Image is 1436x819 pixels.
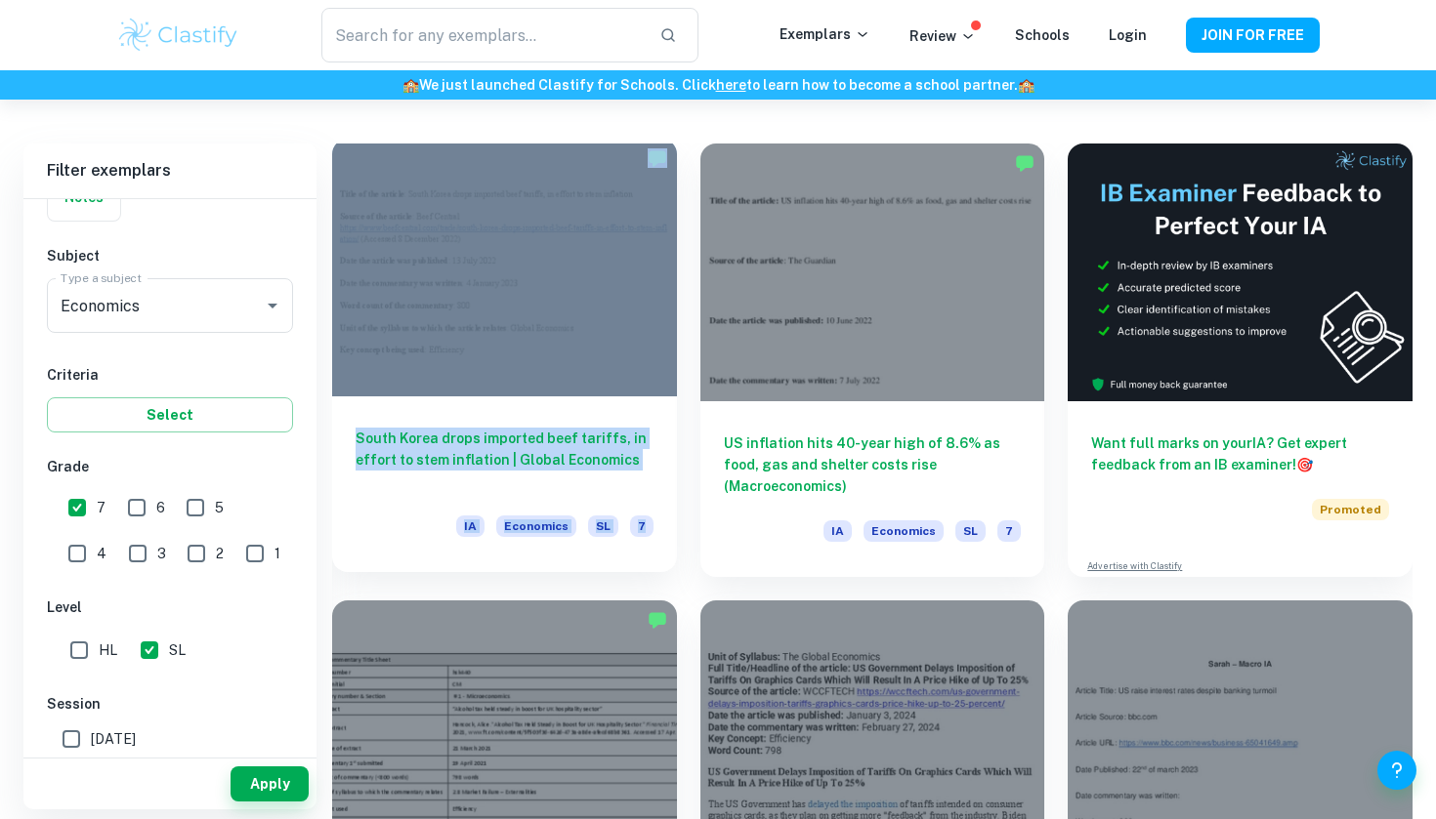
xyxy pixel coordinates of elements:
[47,693,293,715] h6: Session
[156,497,165,518] span: 6
[1068,143,1413,577] a: Want full marks on yourIA? Get expert feedback from an IB examiner!PromotedAdvertise with Clastify
[864,520,944,542] span: Economics
[231,766,309,801] button: Apply
[588,515,618,537] span: SL
[724,432,1022,497] h6: US inflation hits 40-year high of 8.6% as food, gas and shelter costs rise (Macroeconomics)
[648,610,667,630] img: Marked
[1186,18,1320,53] button: JOIN FOR FREE
[61,269,142,286] label: Type a subject
[216,543,224,564] span: 2
[402,77,419,93] span: 🏫
[356,428,654,492] h6: South Korea drops imported beef tariffs, in effort to stem inflation | Global Economics
[215,497,224,518] span: 5
[456,515,485,537] span: IA
[1087,559,1182,573] a: Advertise with Clastify
[97,497,106,518] span: 7
[1015,27,1070,43] a: Schools
[321,8,644,62] input: Search for any exemplars...
[91,728,136,750] span: [DATE]
[47,245,293,266] h6: Subject
[23,143,317,198] h6: Filter exemplars
[169,639,186,661] span: SL
[700,143,1045,577] a: US inflation hits 40-year high of 8.6% as food, gas and shelter costs rise (Macroeconomics)IAEcon...
[99,639,117,661] span: HL
[1015,153,1035,173] img: Marked
[1296,457,1313,472] span: 🎯
[1109,27,1147,43] a: Login
[780,23,870,45] p: Exemplars
[47,596,293,618] h6: Level
[909,25,976,47] p: Review
[47,397,293,432] button: Select
[716,77,746,93] a: here
[47,364,293,386] h6: Criteria
[955,520,986,542] span: SL
[116,16,240,55] img: Clastify logo
[1312,499,1389,520] span: Promoted
[4,74,1432,96] h6: We just launched Clastify for Schools. Click to learn how to become a school partner.
[1377,751,1416,790] button: Help and Feedback
[332,143,677,577] a: South Korea drops imported beef tariffs, in effort to stem inflation | Global EconomicsIAEconomic...
[275,543,280,564] span: 1
[648,148,667,168] img: Marked
[1018,77,1035,93] span: 🏫
[1068,143,1413,401] img: Thumbnail
[47,456,293,477] h6: Grade
[824,520,852,542] span: IA
[1091,432,1389,475] h6: Want full marks on your IA ? Get expert feedback from an IB examiner!
[630,515,654,537] span: 7
[97,543,106,564] span: 4
[496,515,576,537] span: Economics
[259,292,286,319] button: Open
[157,543,166,564] span: 3
[997,520,1021,542] span: 7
